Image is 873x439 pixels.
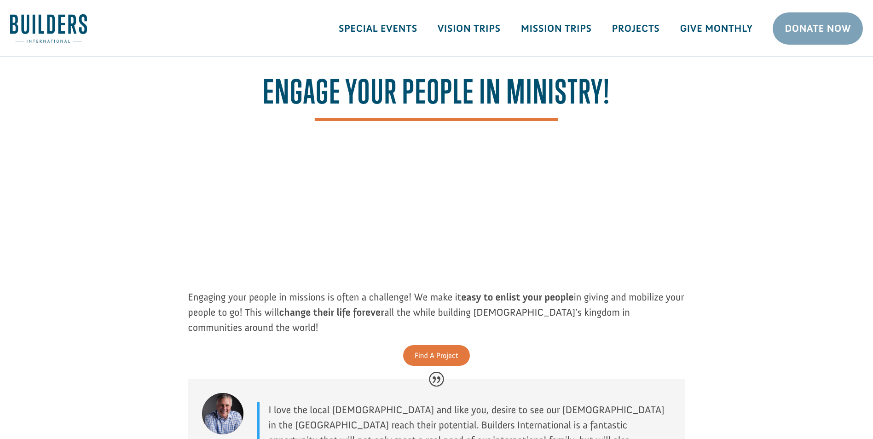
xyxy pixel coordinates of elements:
[403,345,470,366] a: Find A Project
[279,306,384,318] strong: change their life forever
[773,12,863,45] a: Donate Now
[670,15,763,42] a: Give Monthly
[461,291,574,303] strong: easy to enlist your people
[329,15,428,42] a: Special Events
[188,289,685,345] p: Engaging your people in missions is often a challenge! We make it in giving and mobilize your peo...
[511,15,602,42] a: Mission Trips
[428,15,511,42] a: Vision Trips
[10,14,87,43] img: Builders International
[602,15,670,42] a: Projects
[263,72,610,121] span: Engage your people in ministry!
